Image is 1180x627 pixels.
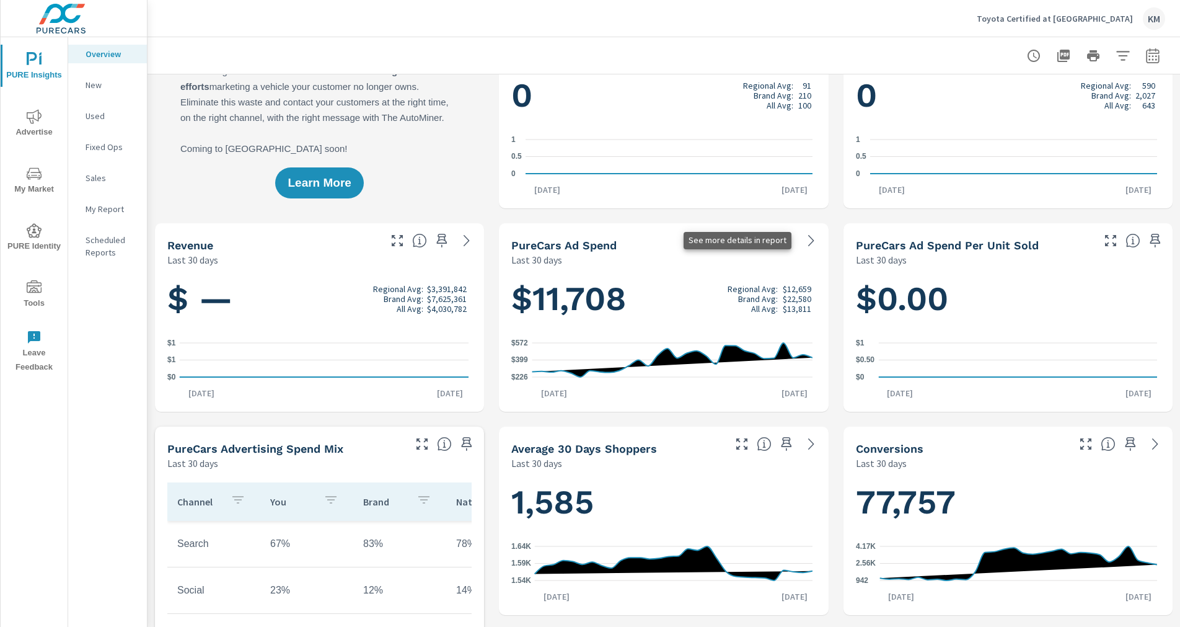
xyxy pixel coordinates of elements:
[1081,43,1106,68] button: Print Report
[457,434,477,454] span: Save this to your personalized report
[783,304,811,314] p: $13,811
[773,590,816,603] p: [DATE]
[456,496,500,508] p: National
[4,109,64,140] span: Advertise
[1145,434,1165,454] a: See more details in report
[783,294,811,304] p: $22,580
[1140,43,1165,68] button: Select Date Range
[363,496,407,508] p: Brand
[856,153,866,161] text: 0.5
[1076,434,1096,454] button: Make Fullscreen
[856,481,1160,523] h1: 77,757
[167,356,176,365] text: $1
[1081,81,1131,91] p: Regional Avg:
[68,76,147,94] div: New
[856,559,876,568] text: 2.56K
[511,153,522,161] text: 0.5
[511,456,562,471] p: Last 30 days
[167,252,218,267] p: Last 30 days
[511,278,816,320] h1: $11,708
[260,575,353,606] td: 23%
[803,81,811,91] p: 91
[167,373,176,381] text: $0
[511,169,516,178] text: 0
[167,575,260,606] td: Social
[511,135,516,144] text: 1
[870,184,914,196] p: [DATE]
[532,387,576,399] p: [DATE]
[4,166,64,197] span: My Market
[428,387,472,399] p: [DATE]
[427,284,467,294] p: $3,391,842
[856,576,868,585] text: 942
[167,278,472,320] h1: $ —
[446,528,539,559] td: 78%
[738,294,778,304] p: Brand Avg:
[68,107,147,125] div: Used
[879,590,923,603] p: [DATE]
[783,284,811,294] p: $12,659
[856,278,1160,320] h1: $0.00
[86,48,137,60] p: Overview
[86,172,137,184] p: Sales
[511,252,562,267] p: Last 30 days
[1117,184,1160,196] p: [DATE]
[1145,231,1165,251] span: Save this to your personalized report
[798,91,811,100] p: 210
[1125,233,1140,248] span: Average cost of advertising per each vehicle sold at the dealer over the selected date range. The...
[1101,231,1121,251] button: Make Fullscreen
[878,387,922,399] p: [DATE]
[511,239,617,252] h5: PureCars Ad Spend
[977,13,1133,24] p: Toyota Certified at [GEOGRAPHIC_DATA]
[1117,590,1160,603] p: [DATE]
[856,74,1160,117] h1: 0
[437,437,452,451] span: This table looks at how you compare to the amount of budget you spend per channel as opposed to y...
[353,528,446,559] td: 83%
[427,294,467,304] p: $7,625,361
[511,442,657,455] h5: Average 30 Days Shoppers
[798,100,811,110] p: 100
[1091,91,1131,100] p: Brand Avg:
[856,373,865,381] text: $0
[288,177,351,189] span: Learn More
[856,356,874,365] text: $0.50
[511,576,531,585] text: 1.54K
[535,590,578,603] p: [DATE]
[1,37,68,380] div: nav menu
[728,284,778,294] p: Regional Avg:
[387,231,407,251] button: Make Fullscreen
[1135,91,1155,100] p: 2,027
[801,434,821,454] a: See more details in report
[757,437,772,451] span: A rolling 30 day total of daily Shoppers on the dealership website, averaged over the selected da...
[270,496,314,508] p: You
[754,91,793,100] p: Brand Avg:
[86,79,137,91] p: New
[1101,437,1116,451] span: The number of dealer-specified goals completed by a visitor. [Source: This data is provided by th...
[446,575,539,606] td: 14%
[68,138,147,156] div: Fixed Ops
[777,231,796,251] span: Save this to your personalized report
[86,203,137,215] p: My Report
[1111,43,1135,68] button: Apply Filters
[856,239,1039,252] h5: PureCars Ad Spend Per Unit Sold
[526,184,569,196] p: [DATE]
[732,434,752,454] button: Make Fullscreen
[1121,434,1140,454] span: Save this to your personalized report
[4,223,64,254] span: PURE Identity
[1051,43,1076,68] button: "Export Report to PDF"
[773,387,816,399] p: [DATE]
[457,231,477,251] a: See more details in report
[353,575,446,606] td: 12%
[856,542,876,551] text: 4.17K
[4,280,64,311] span: Tools
[1104,100,1131,110] p: All Avg:
[751,304,778,314] p: All Avg:
[373,284,423,294] p: Regional Avg:
[743,81,793,91] p: Regional Avg:
[856,169,860,178] text: 0
[1142,81,1155,91] p: 590
[384,294,423,304] p: Brand Avg:
[511,542,531,551] text: 1.64K
[856,442,923,455] h5: Conversions
[167,528,260,559] td: Search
